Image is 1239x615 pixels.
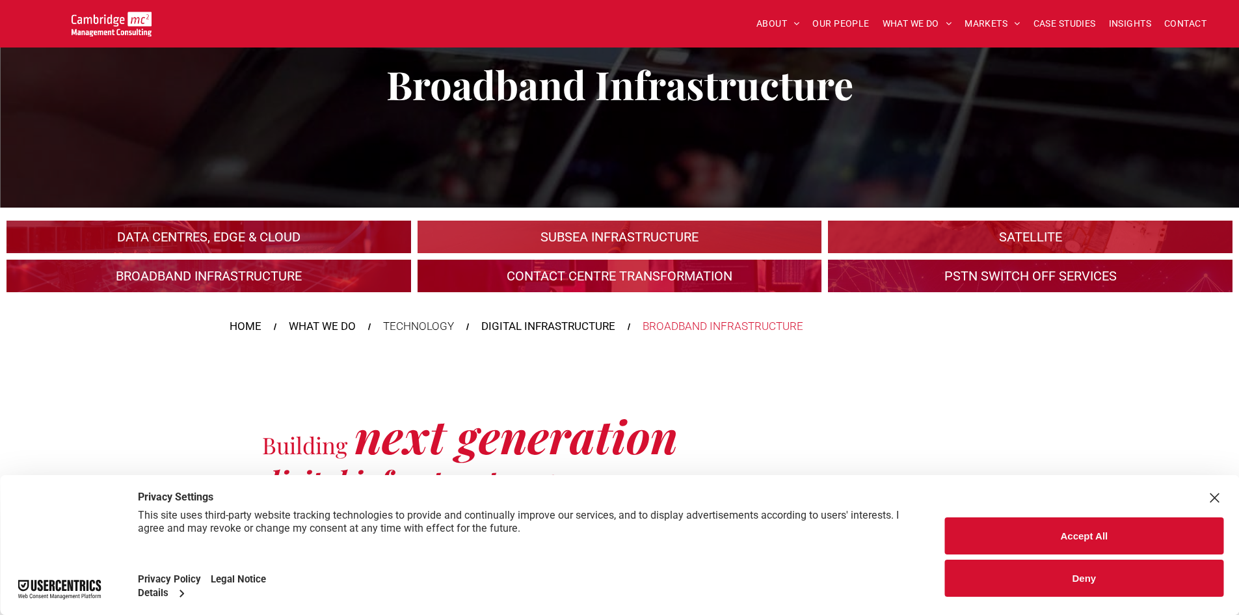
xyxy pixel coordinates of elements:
[230,318,1010,335] nav: Breadcrumbs
[806,14,875,34] a: OUR PEOPLE
[383,318,454,335] div: TECHNOLOGY
[1102,14,1158,34] a: INSIGHTS
[1027,14,1102,34] a: CASE STUDIES
[354,405,678,466] span: next generation
[262,430,347,460] span: Building
[643,318,803,335] div: BROADBAND INFRASTRUCTURE
[876,14,959,34] a: WHAT WE DO
[750,14,806,34] a: ABOUT
[481,318,615,335] a: DIGITAL INFRASTRUCTURE
[828,260,1232,292] a: TECHNOLOGY > DIGITAL INFRASTRUCTURE > PSTN Switch-Off Services | Cambridge MC
[958,14,1026,34] a: MARKETS
[386,58,853,110] span: Broadband Infrastructure
[230,318,261,335] a: HOME
[828,221,1232,253] a: A large mall with arched glass roof
[72,14,152,27] a: Your Business Transformed | Cambridge Management Consulting
[262,461,541,500] span: digital infrastructure
[72,12,152,36] img: Go to Homepage
[547,468,628,499] span: for your
[289,318,356,335] a: WHAT WE DO
[1158,14,1213,34] a: CONTACT
[7,260,411,292] a: A crowd in silhouette at sunset, on a rise or lookout point
[418,221,822,253] a: TECHNOLOGY > DIGITAL INFRASTRUCTURE > Subsea Infrastructure | Cambridge MC
[7,221,411,253] a: An industrial plant
[418,260,822,292] a: TECHNOLOGY > DIGITAL INFRASTRUCTURE > Contact Centre Transformation & Customer Satisfaction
